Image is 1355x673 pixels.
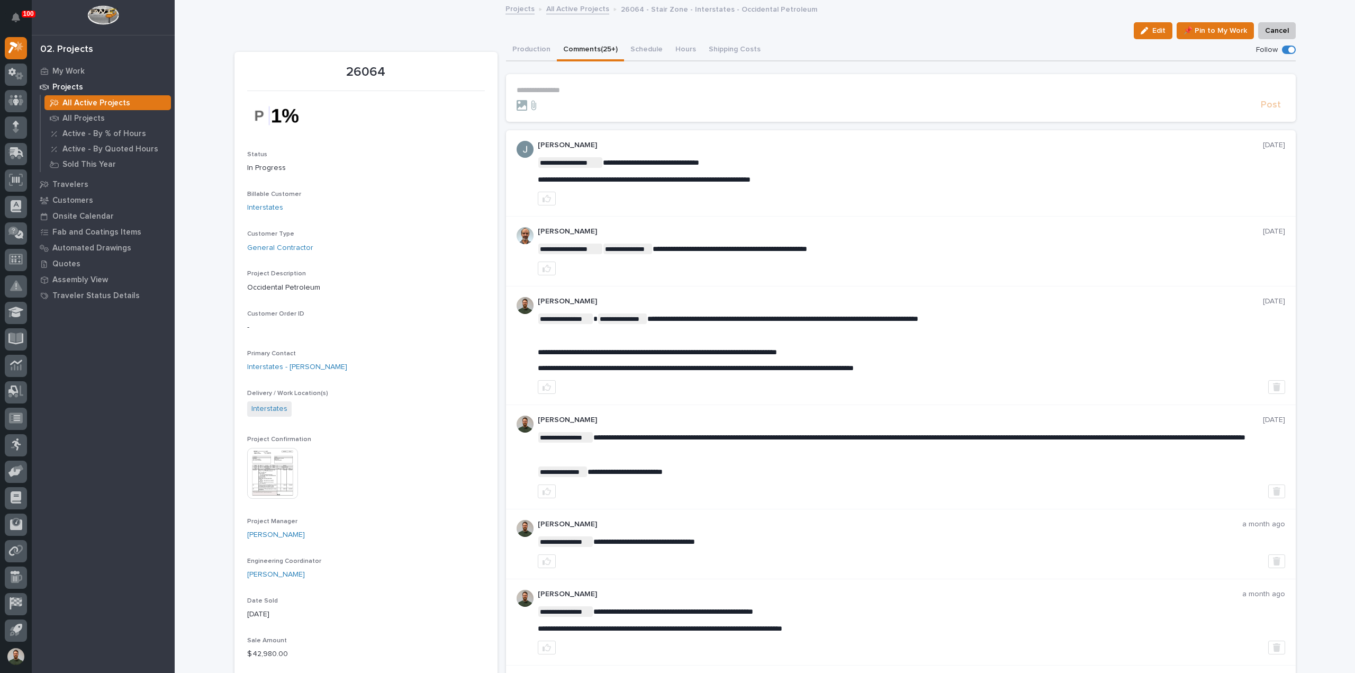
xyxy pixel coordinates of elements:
[23,10,34,17] p: 100
[41,157,175,172] a: Sold This Year
[32,192,175,208] a: Customers
[247,163,485,174] p: In Progress
[517,297,534,314] img: AATXAJw4slNr5ea0WduZQVIpKGhdapBAGQ9xVsOeEvl5=s96-c
[62,98,130,108] p: All Active Projects
[1268,484,1285,498] button: Delete post
[1257,99,1285,111] button: Post
[87,5,119,25] img: Workspace Logo
[247,390,328,397] span: Delivery / Work Location(s)
[538,520,1242,529] p: [PERSON_NAME]
[32,240,175,256] a: Automated Drawings
[13,13,27,30] div: Notifications100
[41,111,175,125] a: All Projects
[41,95,175,110] a: All Active Projects
[247,598,278,604] span: Date Sold
[247,322,485,333] p: -
[41,141,175,156] a: Active - By Quoted Hours
[247,151,267,158] span: Status
[32,176,175,192] a: Travelers
[247,638,287,644] span: Sale Amount
[1265,24,1289,37] span: Cancel
[1256,46,1278,55] p: Follow
[517,590,534,607] img: AATXAJw4slNr5ea0WduZQVIpKGhdapBAGQ9xVsOeEvl5=s96-c
[1263,416,1285,425] p: [DATE]
[538,227,1263,236] p: [PERSON_NAME]
[538,554,556,568] button: like this post
[1152,26,1166,35] span: Edit
[538,641,556,654] button: like this post
[247,649,485,660] p: $ 42,980.00
[621,3,817,14] p: 26064 - Stair Zone - Interstates - Occidental Petroleum
[517,416,534,433] img: AATXAJw4slNr5ea0WduZQVIpKGhdapBAGQ9xVsOeEvl5=s96-c
[32,224,175,240] a: Fab and Coatings Items
[538,484,556,498] button: like this post
[538,141,1263,150] p: [PERSON_NAME]
[247,530,305,541] a: [PERSON_NAME]
[517,227,534,244] img: AOh14GhUnP333BqRmXh-vZ-TpYZQaFVsuOFmGre8SRZf2A=s96-c
[538,297,1263,306] p: [PERSON_NAME]
[247,271,306,277] span: Project Description
[1268,641,1285,654] button: Delete post
[247,351,296,357] span: Primary Contact
[52,259,80,269] p: Quotes
[557,39,624,61] button: Comments (25+)
[62,114,105,123] p: All Projects
[41,126,175,141] a: Active - By % of Hours
[546,2,609,14] a: All Active Projects
[247,311,304,317] span: Customer Order ID
[52,275,108,285] p: Assembly View
[1242,520,1285,529] p: a month ago
[32,288,175,303] a: Traveler Status Details
[1268,554,1285,568] button: Delete post
[247,65,485,80] p: 26064
[32,63,175,79] a: My Work
[505,2,535,14] a: Projects
[62,160,116,169] p: Sold This Year
[62,145,158,154] p: Active - By Quoted Hours
[247,282,485,293] p: Occidental Petroleum
[538,590,1242,599] p: [PERSON_NAME]
[52,180,88,190] p: Travelers
[40,44,93,56] div: 02. Projects
[247,569,305,580] a: [PERSON_NAME]
[1263,141,1285,150] p: [DATE]
[1177,22,1254,39] button: 📌 Pin to My Work
[1184,24,1247,37] span: 📌 Pin to My Work
[52,244,131,253] p: Automated Drawings
[52,291,140,301] p: Traveler Status Details
[538,192,556,205] button: like this post
[247,191,301,198] span: Billable Customer
[52,228,141,237] p: Fab and Coatings Items
[52,67,85,76] p: My Work
[624,39,669,61] button: Schedule
[62,129,146,139] p: Active - By % of Hours
[1134,22,1172,39] button: Edit
[52,83,83,92] p: Projects
[1261,99,1281,111] span: Post
[247,518,297,525] span: Project Manager
[506,39,557,61] button: Production
[32,272,175,288] a: Assembly View
[251,403,287,415] a: Interstates
[5,6,27,29] button: Notifications
[52,212,114,221] p: Onsite Calendar
[32,256,175,272] a: Quotes
[538,262,556,275] button: like this post
[538,416,1263,425] p: [PERSON_NAME]
[52,196,93,205] p: Customers
[517,141,534,158] img: ACg8ocIJHU6JEmo4GV-3KL6HuSvSpWhSGqG5DdxF6tKpN6m2=s96-c
[247,243,313,254] a: General Contractor
[247,362,347,373] a: Interstates - [PERSON_NAME]
[1268,380,1285,394] button: Delete post
[1242,590,1285,599] p: a month ago
[247,436,311,443] span: Project Confirmation
[1258,22,1296,39] button: Cancel
[538,380,556,394] button: like this post
[247,202,283,213] a: Interstates
[5,645,27,668] button: users-avatar
[247,609,485,620] p: [DATE]
[669,39,702,61] button: Hours
[247,97,327,134] img: Qwc_WrNvJ5F5qnfXBaqtdV-dSN3ai8-JZpNP9GhGSwc
[702,39,767,61] button: Shipping Costs
[517,520,534,537] img: AATXAJw4slNr5ea0WduZQVIpKGhdapBAGQ9xVsOeEvl5=s96-c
